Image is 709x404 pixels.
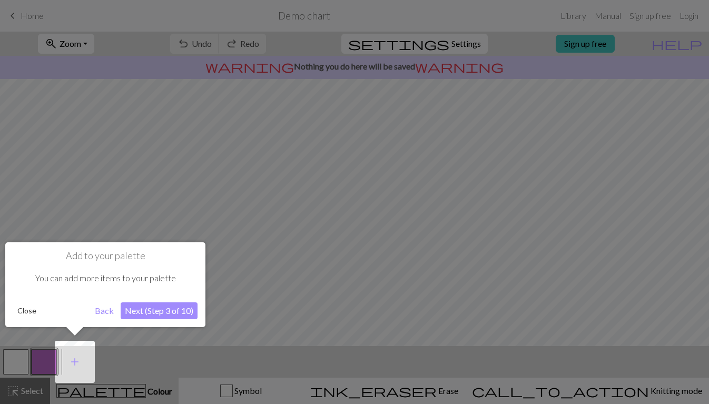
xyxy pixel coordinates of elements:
[121,302,198,319] button: Next (Step 3 of 10)
[91,302,118,319] button: Back
[5,242,205,327] div: Add to your palette
[13,262,198,294] div: You can add more items to your palette
[13,303,41,319] button: Close
[13,250,198,262] h1: Add to your palette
